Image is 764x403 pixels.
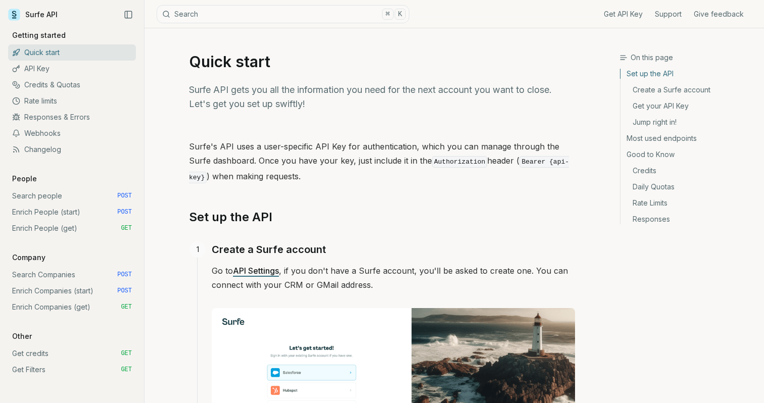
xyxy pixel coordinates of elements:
[8,267,136,283] a: Search Companies POST
[619,53,756,63] h3: On this page
[117,271,132,279] span: POST
[620,69,756,82] a: Set up the API
[620,211,756,224] a: Responses
[620,163,756,179] a: Credits
[620,179,756,195] a: Daily Quotas
[620,195,756,211] a: Rate Limits
[8,93,136,109] a: Rate limits
[8,174,41,184] p: People
[620,146,756,163] a: Good to Know
[8,61,136,77] a: API Key
[157,5,409,23] button: Search⌘K
[8,220,136,236] a: Enrich People (get) GET
[8,345,136,362] a: Get credits GET
[121,349,132,358] span: GET
[8,283,136,299] a: Enrich Companies (start) POST
[694,9,744,19] a: Give feedback
[620,98,756,114] a: Get your API Key
[189,83,575,111] p: Surfe API gets you all the information you need for the next account you want to close. Let's get...
[8,44,136,61] a: Quick start
[233,266,279,276] a: API Settings
[8,125,136,141] a: Webhooks
[121,303,132,311] span: GET
[8,362,136,378] a: Get Filters GET
[8,141,136,158] a: Changelog
[189,209,272,225] a: Set up the API
[655,9,682,19] a: Support
[8,331,36,341] p: Other
[8,109,136,125] a: Responses & Errors
[121,366,132,374] span: GET
[604,9,643,19] a: Get API Key
[121,224,132,232] span: GET
[117,208,132,216] span: POST
[8,299,136,315] a: Enrich Companies (get) GET
[121,7,136,22] button: Collapse Sidebar
[8,77,136,93] a: Credits & Quotas
[8,188,136,204] a: Search people POST
[117,192,132,200] span: POST
[117,287,132,295] span: POST
[8,7,58,22] a: Surfe API
[382,9,393,20] kbd: ⌘
[189,53,575,71] h1: Quick start
[8,253,50,263] p: Company
[212,241,326,258] a: Create a Surfe account
[620,114,756,130] a: Jump right in!
[620,82,756,98] a: Create a Surfe account
[8,204,136,220] a: Enrich People (start) POST
[8,30,70,40] p: Getting started
[620,130,756,146] a: Most used endpoints
[395,9,406,20] kbd: K
[432,156,487,168] code: Authorization
[212,264,575,292] p: Go to , if you don't have a Surfe account, you'll be asked to create one. You can connect with yo...
[189,139,575,185] p: Surfe's API uses a user-specific API Key for authentication, which you can manage through the Sur...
